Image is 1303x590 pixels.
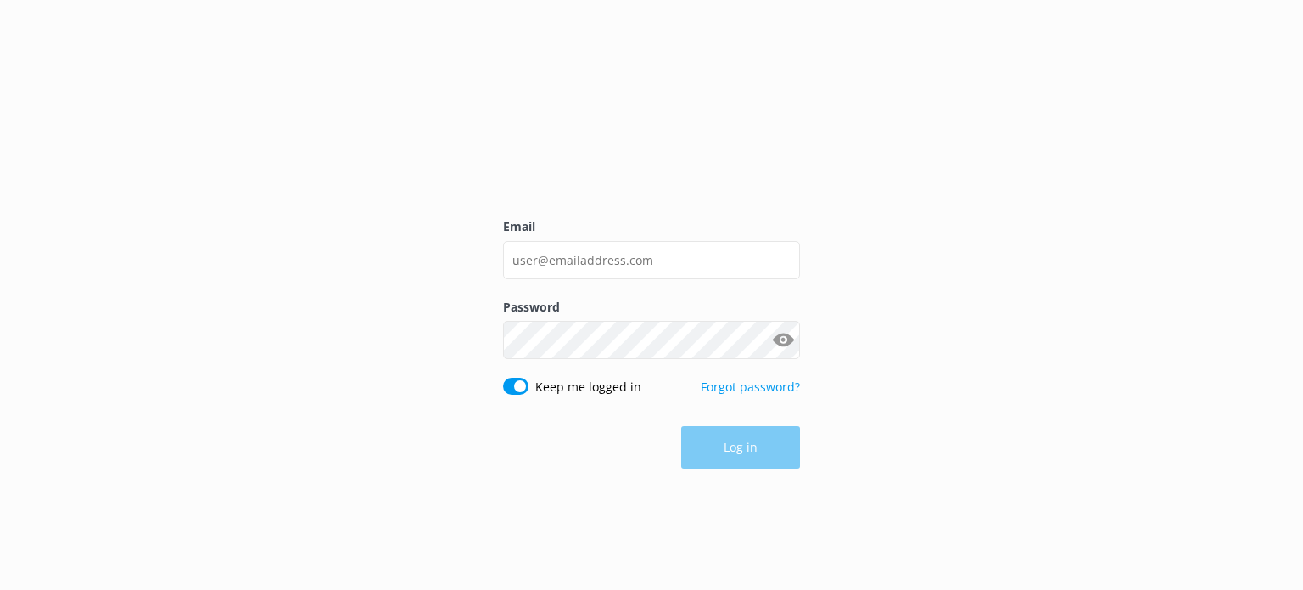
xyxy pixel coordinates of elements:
[701,379,800,395] a: Forgot password?
[766,323,800,357] button: Show password
[503,217,800,236] label: Email
[535,378,641,396] label: Keep me logged in
[503,241,800,279] input: user@emailaddress.com
[503,298,800,317] label: Password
